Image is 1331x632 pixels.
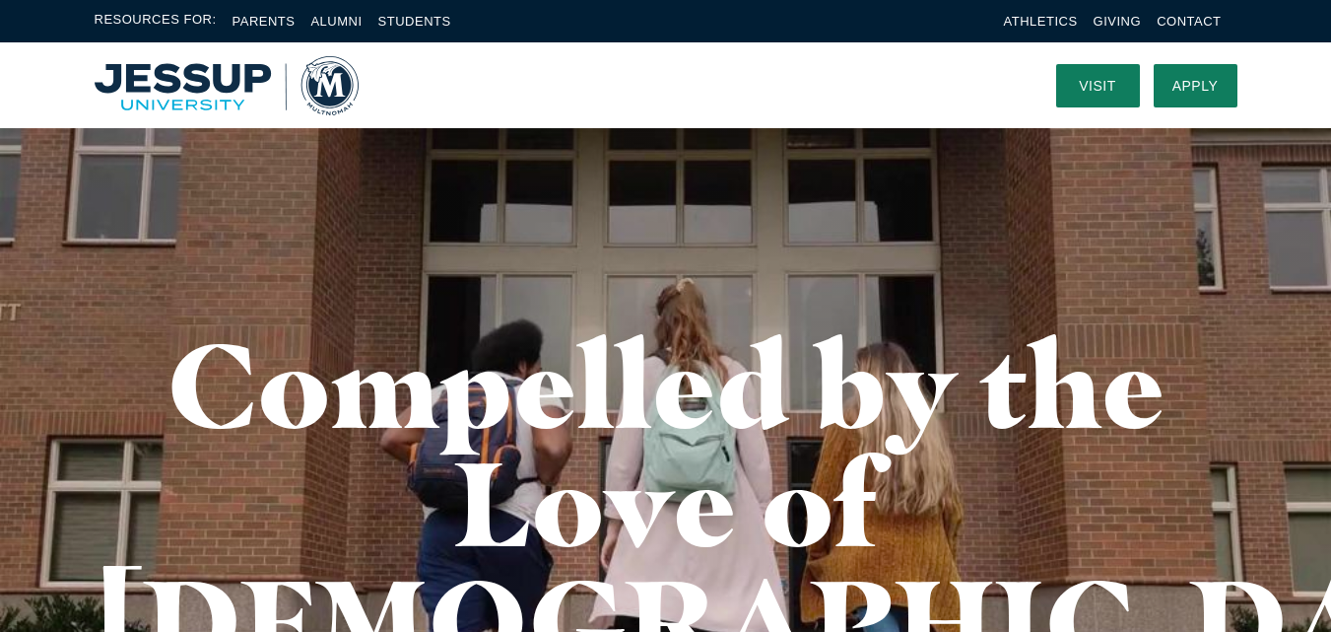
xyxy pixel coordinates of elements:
[233,14,296,29] a: Parents
[1094,14,1142,29] a: Giving
[378,14,451,29] a: Students
[1056,64,1140,107] a: Visit
[1154,64,1237,107] a: Apply
[95,56,359,115] a: Home
[95,56,359,115] img: Multnomah University Logo
[310,14,362,29] a: Alumni
[1157,14,1221,29] a: Contact
[1004,14,1078,29] a: Athletics
[95,10,217,33] span: Resources For:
